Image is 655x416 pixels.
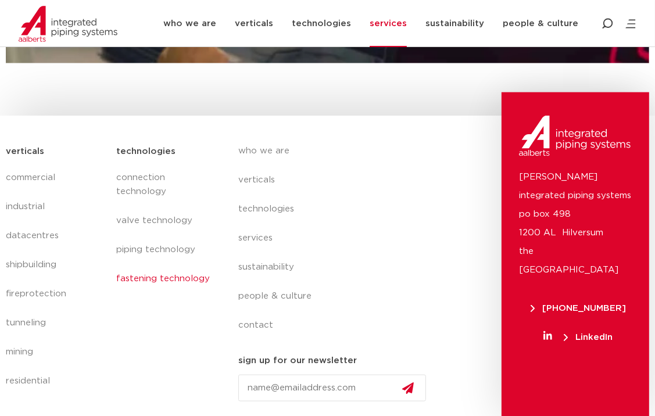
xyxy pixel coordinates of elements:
a: piping technology [116,235,215,264]
a: industrial [6,192,105,221]
input: name@emailaddress.com [238,375,426,401]
a: who we are [238,137,435,166]
a: technologies [238,195,435,224]
a: contact [238,311,435,340]
a: people & culture [238,282,435,311]
h5: sign up for our newsletter [238,352,357,370]
a: verticals [238,166,435,195]
nav: Menu [238,137,435,340]
a: connection technology [116,163,215,206]
a: commercial [6,163,105,192]
a: fastening technology [116,264,215,293]
a: residential [6,367,105,396]
img: send.svg [402,382,414,395]
h5: technologies [116,142,176,161]
p: [PERSON_NAME] integrated piping systems po box 498 1200 AL Hilversum the [GEOGRAPHIC_DATA] [519,168,632,279]
a: LinkedIn [519,333,638,342]
nav: Menu [116,163,215,293]
nav: Menu [6,163,105,396]
a: services [238,224,435,253]
h5: verticals [6,142,44,161]
a: mining [6,338,105,367]
a: datacentres [6,221,105,250]
span: LinkedIn [564,333,613,342]
a: shipbuilding [6,250,105,279]
span: [PHONE_NUMBER] [531,304,626,313]
a: [PHONE_NUMBER] [519,304,638,313]
a: fireprotection [6,279,105,309]
a: valve technology [116,206,215,235]
a: tunneling [6,309,105,338]
a: sustainability [238,253,435,282]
